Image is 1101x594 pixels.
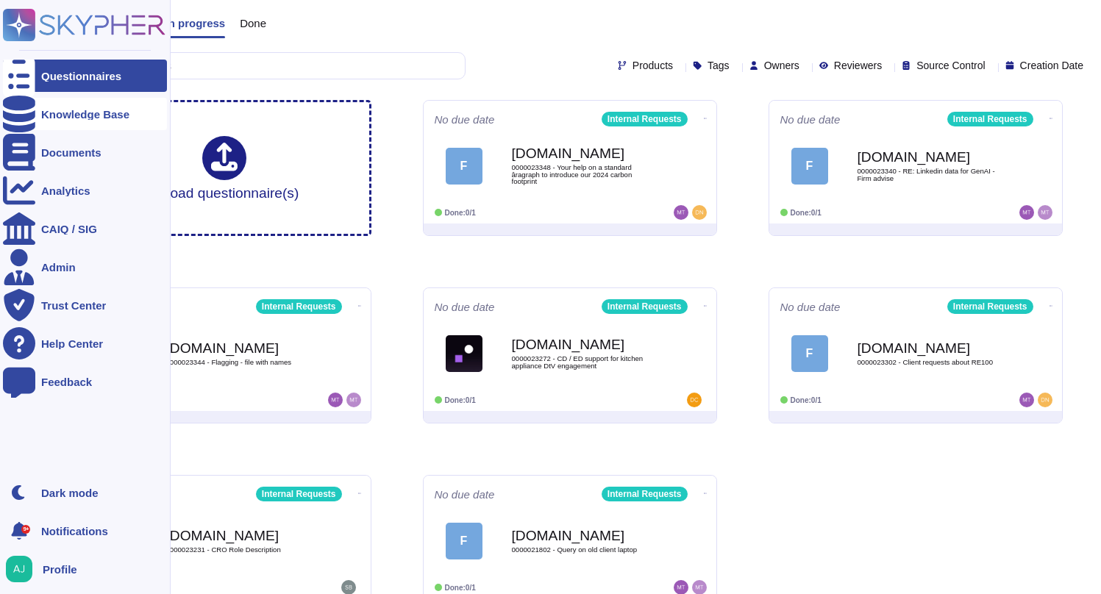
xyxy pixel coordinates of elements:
[3,60,167,92] a: Questionnaires
[602,299,688,314] div: Internal Requests
[445,209,476,217] span: Done: 0/1
[328,393,343,407] img: user
[3,174,167,207] a: Analytics
[916,60,985,71] span: Source Control
[947,299,1033,314] div: Internal Requests
[512,355,659,369] span: 0000023272 - CD / ED support for kitchen appliance DtV engagement
[165,18,225,29] span: In progress
[3,365,167,398] a: Feedback
[633,60,673,71] span: Products
[41,109,129,120] div: Knowledge Base
[3,136,167,168] a: Documents
[41,526,108,537] span: Notifications
[6,556,32,582] img: user
[41,376,92,387] div: Feedback
[1020,60,1083,71] span: Creation Date
[3,553,43,585] button: user
[41,223,97,235] div: CAIQ / SIG
[346,393,361,407] img: user
[166,359,313,366] span: 0000023344 - Flagging - file with names
[791,396,822,404] span: Done: 0/1
[791,209,822,217] span: Done: 0/1
[41,262,76,273] div: Admin
[858,359,1005,366] span: 0000023302 - Client requests about RE100
[21,525,30,534] div: 9+
[780,301,841,312] span: No due date
[446,335,482,372] img: Logo
[674,205,688,220] img: user
[58,53,465,79] input: Search by keywords
[512,546,659,554] span: 0000021802 - Query on old client laptop
[41,487,99,498] div: Dark mode
[512,146,659,160] b: [DOMAIN_NAME]
[764,60,799,71] span: Owners
[435,489,495,500] span: No due date
[41,300,106,311] div: Trust Center
[858,168,1005,182] span: 0000023340 - RE: Linkedin data for GenAI - Firm advise
[1019,205,1034,220] img: user
[166,546,313,554] span: 0000023231 - CRO Role Description
[602,487,688,501] div: Internal Requests
[602,112,688,126] div: Internal Requests
[256,299,342,314] div: Internal Requests
[858,150,1005,164] b: [DOMAIN_NAME]
[166,529,313,543] b: [DOMAIN_NAME]
[446,523,482,559] div: F
[780,114,841,125] span: No due date
[3,289,167,321] a: Trust Center
[687,393,702,407] img: user
[446,148,482,185] div: F
[41,338,103,349] div: Help Center
[240,18,266,29] span: Done
[947,112,1033,126] div: Internal Requests
[43,564,77,575] span: Profile
[692,205,707,220] img: user
[3,212,167,245] a: CAIQ / SIG
[3,251,167,283] a: Admin
[1038,393,1052,407] img: user
[512,164,659,185] span: 0000023348 - Your help on a standard âragraph to introduce our 2024 carbon footprint
[41,71,121,82] div: Questionnaires
[791,335,828,372] div: F
[791,148,828,185] div: F
[445,396,476,404] span: Done: 0/1
[435,114,495,125] span: No due date
[512,337,659,351] b: [DOMAIN_NAME]
[3,98,167,130] a: Knowledge Base
[149,136,299,200] div: Upload questionnaire(s)
[1038,205,1052,220] img: user
[166,341,313,355] b: [DOMAIN_NAME]
[41,185,90,196] div: Analytics
[41,147,101,158] div: Documents
[256,487,342,501] div: Internal Requests
[708,60,730,71] span: Tags
[435,301,495,312] span: No due date
[858,341,1005,355] b: [DOMAIN_NAME]
[3,327,167,359] a: Help Center
[512,529,659,543] b: [DOMAIN_NAME]
[1019,393,1034,407] img: user
[445,584,476,592] span: Done: 0/1
[834,60,882,71] span: Reviewers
